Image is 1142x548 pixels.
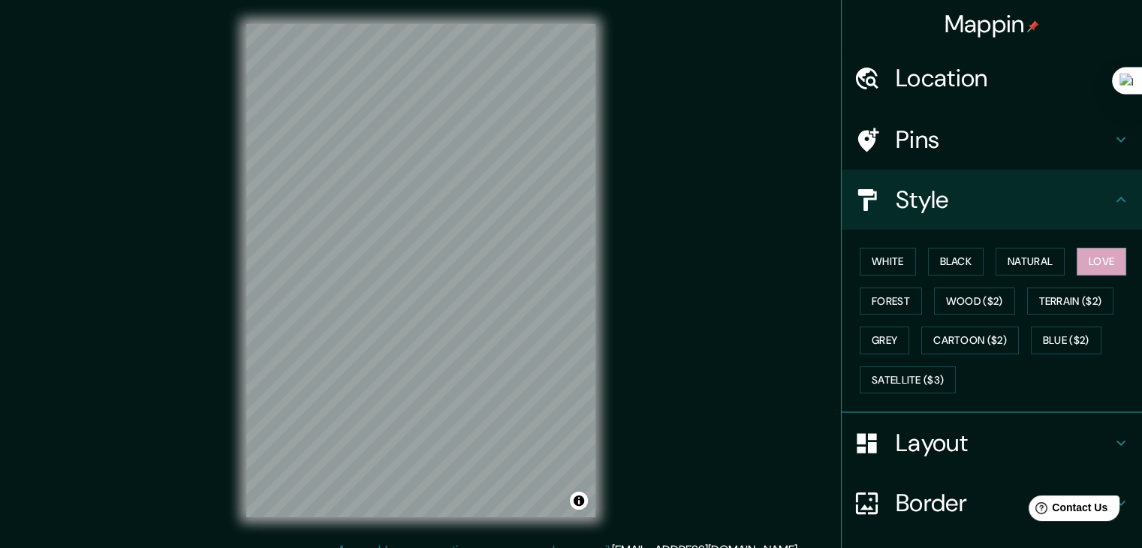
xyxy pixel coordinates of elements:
div: Border [842,473,1142,533]
button: Cartoon ($2) [921,327,1019,354]
button: Natural [996,248,1065,276]
div: Style [842,170,1142,230]
h4: Layout [896,428,1112,458]
button: Black [928,248,984,276]
h4: Location [896,63,1112,93]
h4: Border [896,488,1112,518]
button: Blue ($2) [1031,327,1101,354]
iframe: Help widget launcher [1008,489,1125,531]
button: Grey [860,327,909,354]
div: Layout [842,413,1142,473]
div: Location [842,48,1142,108]
h4: Mappin [945,9,1040,39]
button: White [860,248,916,276]
div: Pins [842,110,1142,170]
button: Love [1077,248,1126,276]
button: Wood ($2) [934,288,1015,315]
h4: Style [896,185,1112,215]
button: Terrain ($2) [1027,288,1114,315]
img: pin-icon.png [1027,20,1039,32]
h4: Pins [896,125,1112,155]
canvas: Map [246,24,595,517]
button: Toggle attribution [570,492,588,510]
button: Satellite ($3) [860,366,956,394]
button: Forest [860,288,922,315]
